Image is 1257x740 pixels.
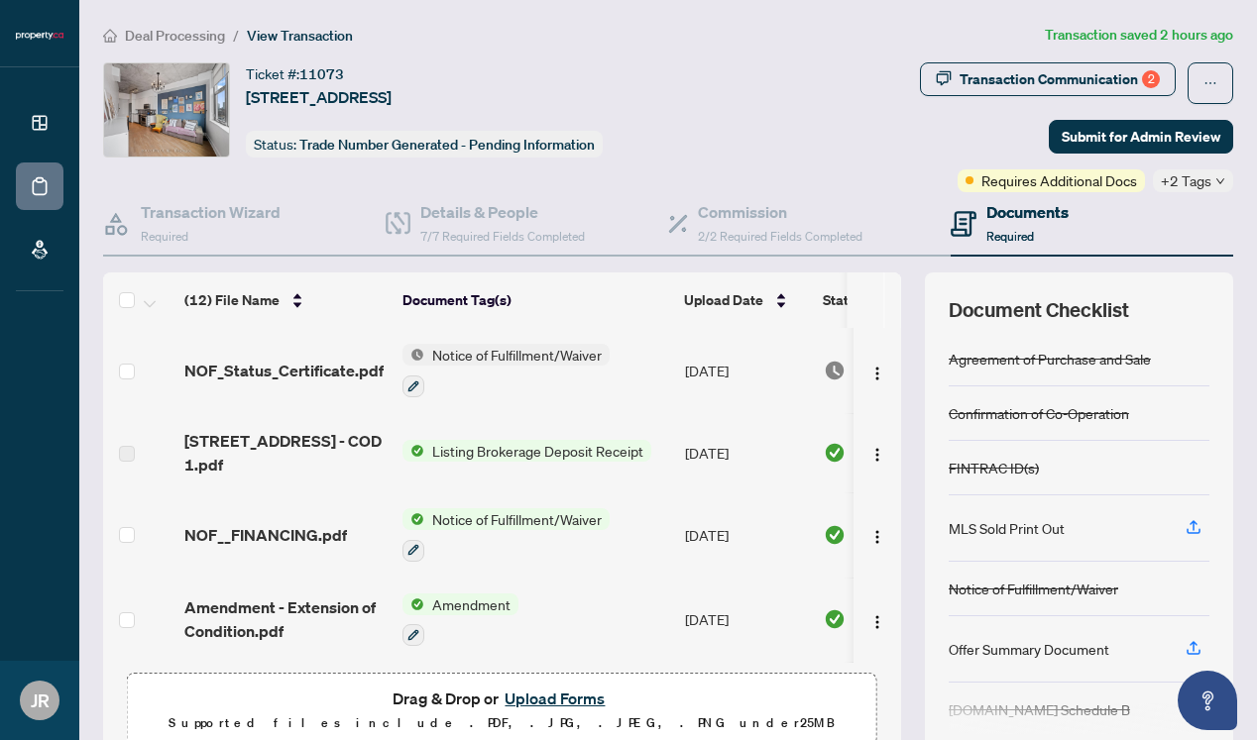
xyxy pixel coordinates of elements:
[424,440,651,462] span: Listing Brokerage Deposit Receipt
[677,413,816,492] td: [DATE]
[420,200,585,224] h4: Details & People
[815,272,983,328] th: Status
[949,517,1065,539] div: MLS Sold Print Out
[986,200,1069,224] h4: Documents
[233,24,239,47] li: /
[299,136,595,154] span: Trade Number Generated - Pending Information
[949,698,1130,720] div: [DOMAIN_NAME] Schedule B
[698,200,862,224] h4: Commission
[1161,169,1211,192] span: +2 Tags
[424,508,610,530] span: Notice of Fulfillment/Waiver
[1049,120,1233,154] button: Submit for Admin Review
[949,578,1118,599] div: Notice of Fulfillment/Waiver
[869,529,885,545] img: Logo
[104,63,229,157] img: IMG-C12421474_1.jpg
[869,366,885,381] img: Logo
[824,360,846,381] img: Document Status
[981,169,1137,191] span: Requires Additional Docs
[246,131,603,158] div: Status:
[1045,24,1233,47] article: Transaction saved 2 hours ago
[684,289,763,311] span: Upload Date
[141,229,188,244] span: Required
[823,289,863,311] span: Status
[176,272,395,328] th: (12) File Name
[141,200,281,224] h4: Transaction Wizard
[424,344,610,366] span: Notice of Fulfillment/Waiver
[424,593,518,615] span: Amendment
[1142,70,1160,88] div: 2
[16,30,63,42] img: logo
[140,711,864,735] p: Supported files include .PDF, .JPG, .JPEG, .PNG under 25 MB
[499,686,611,711] button: Upload Forms
[31,687,50,714] span: JR
[402,593,518,647] button: Status IconAmendment
[402,508,424,530] img: Status Icon
[125,27,225,45] span: Deal Processing
[184,359,384,382] span: NOF_Status_Certificate.pdf
[949,638,1109,660] div: Offer Summary Document
[677,328,816,413] td: [DATE]
[824,524,846,546] img: Document Status
[677,578,816,663] td: [DATE]
[184,289,280,311] span: (12) File Name
[677,492,816,578] td: [DATE]
[420,229,585,244] span: 7/7 Required Fields Completed
[861,519,893,551] button: Logo
[299,65,344,83] span: 11073
[184,523,347,547] span: NOF__FINANCING.pdf
[949,402,1129,424] div: Confirmation of Co-Operation
[869,614,885,630] img: Logo
[1178,671,1237,730] button: Open asap
[402,344,424,366] img: Status Icon
[393,686,611,711] span: Drag & Drop or
[103,29,117,43] span: home
[184,429,387,476] span: [STREET_ADDRESS] - COD 1.pdf
[402,440,651,462] button: Status IconListing Brokerage Deposit Receipt
[861,603,893,635] button: Logo
[402,440,424,462] img: Status Icon
[986,229,1034,244] span: Required
[402,593,424,615] img: Status Icon
[861,355,893,386] button: Logo
[246,85,392,109] span: [STREET_ADDRESS]
[861,437,893,469] button: Logo
[824,442,846,464] img: Document Status
[869,447,885,463] img: Logo
[949,296,1129,324] span: Document Checklist
[395,272,676,328] th: Document Tag(s)
[920,62,1176,96] button: Transaction Communication2
[949,457,1039,478] div: FINTRAC ID(s)
[824,608,846,630] img: Document Status
[402,508,610,562] button: Status IconNotice of Fulfillment/Waiver
[949,348,1151,370] div: Agreement of Purchase and Sale
[1062,121,1220,153] span: Submit for Admin Review
[676,272,815,328] th: Upload Date
[184,595,387,643] span: Amendment - Extension of Condition.pdf
[698,229,862,244] span: 2/2 Required Fields Completed
[247,27,353,45] span: View Transaction
[1203,76,1217,90] span: ellipsis
[402,344,610,397] button: Status IconNotice of Fulfillment/Waiver
[1215,176,1225,186] span: down
[960,63,1160,95] div: Transaction Communication
[246,62,344,85] div: Ticket #:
